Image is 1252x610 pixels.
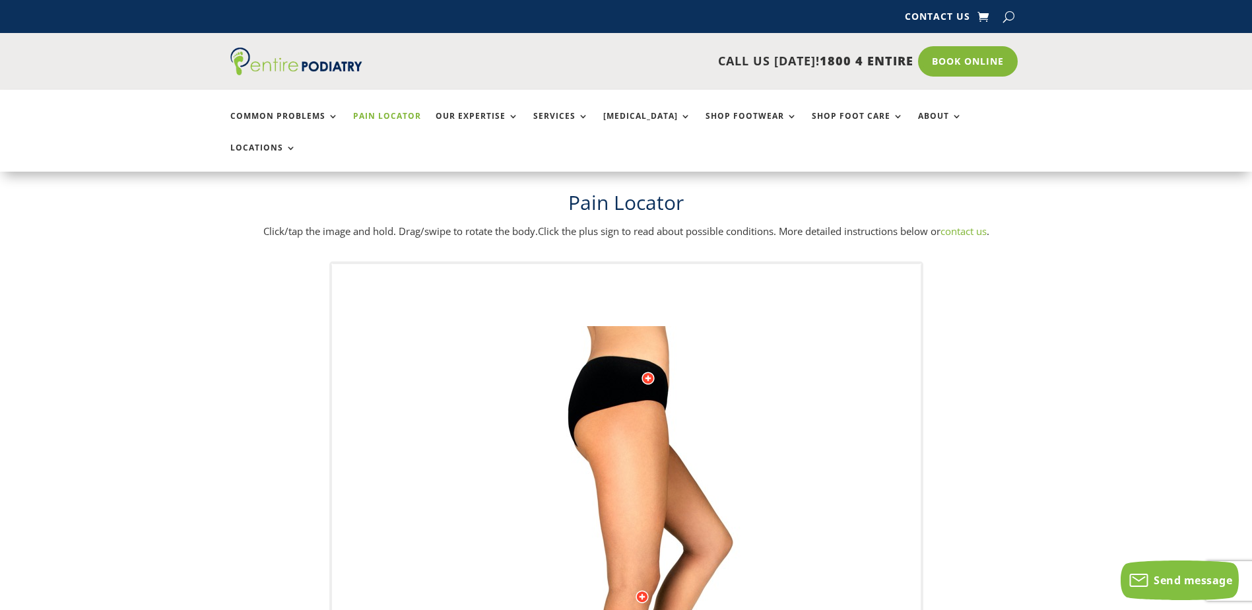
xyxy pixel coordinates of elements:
[353,112,421,140] a: Pain Locator
[940,224,987,238] a: contact us
[905,12,970,26] a: Contact Us
[413,53,913,70] p: CALL US [DATE]!
[230,65,362,78] a: Entire Podiatry
[812,112,904,140] a: Shop Foot Care
[263,224,538,238] span: Click/tap the image and hold. Drag/swipe to rotate the body.
[230,48,362,75] img: logo (1)
[918,46,1018,77] a: Book Online
[918,112,962,140] a: About
[1154,573,1232,588] span: Send message
[230,143,296,172] a: Locations
[603,112,691,140] a: [MEDICAL_DATA]
[230,189,1022,223] h1: Pain Locator
[820,53,913,69] span: 1800 4 ENTIRE
[533,112,589,140] a: Services
[436,112,519,140] a: Our Expertise
[706,112,797,140] a: Shop Footwear
[538,224,989,238] span: Click the plus sign to read about possible conditions. More detailed instructions below or .
[1121,560,1239,600] button: Send message
[230,112,339,140] a: Common Problems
